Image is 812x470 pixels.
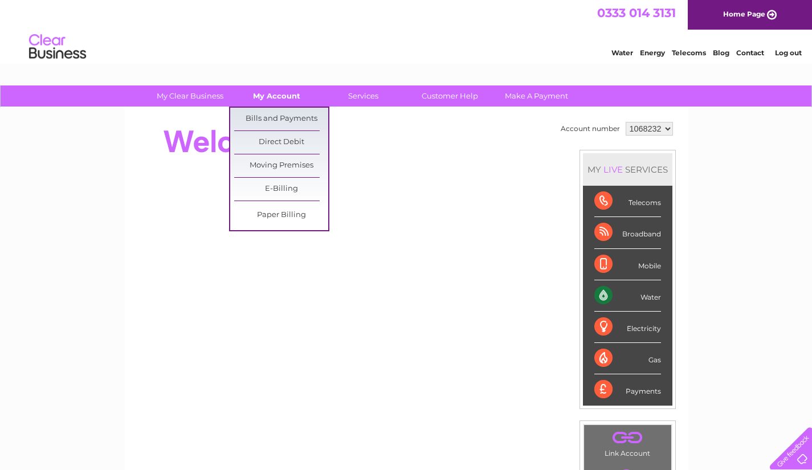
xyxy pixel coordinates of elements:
[234,154,328,177] a: Moving Premises
[594,343,661,374] div: Gas
[594,312,661,343] div: Electricity
[594,186,661,217] div: Telecoms
[597,6,676,20] a: 0333 014 3131
[775,48,802,57] a: Log out
[587,428,668,448] a: .
[143,85,237,107] a: My Clear Business
[736,48,764,57] a: Contact
[234,178,328,201] a: E-Billing
[594,280,661,312] div: Water
[601,164,625,175] div: LIVE
[594,374,661,405] div: Payments
[672,48,706,57] a: Telecoms
[594,217,661,248] div: Broadband
[583,153,672,186] div: MY SERVICES
[713,48,729,57] a: Blog
[234,108,328,130] a: Bills and Payments
[234,131,328,154] a: Direct Debit
[640,48,665,57] a: Energy
[234,204,328,227] a: Paper Billing
[28,30,87,64] img: logo.png
[316,85,410,107] a: Services
[611,48,633,57] a: Water
[489,85,584,107] a: Make A Payment
[558,119,623,138] td: Account number
[230,85,324,107] a: My Account
[403,85,497,107] a: Customer Help
[594,249,661,280] div: Mobile
[137,6,676,55] div: Clear Business is a trading name of Verastar Limited (registered in [GEOGRAPHIC_DATA] No. 3667643...
[584,424,672,460] td: Link Account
